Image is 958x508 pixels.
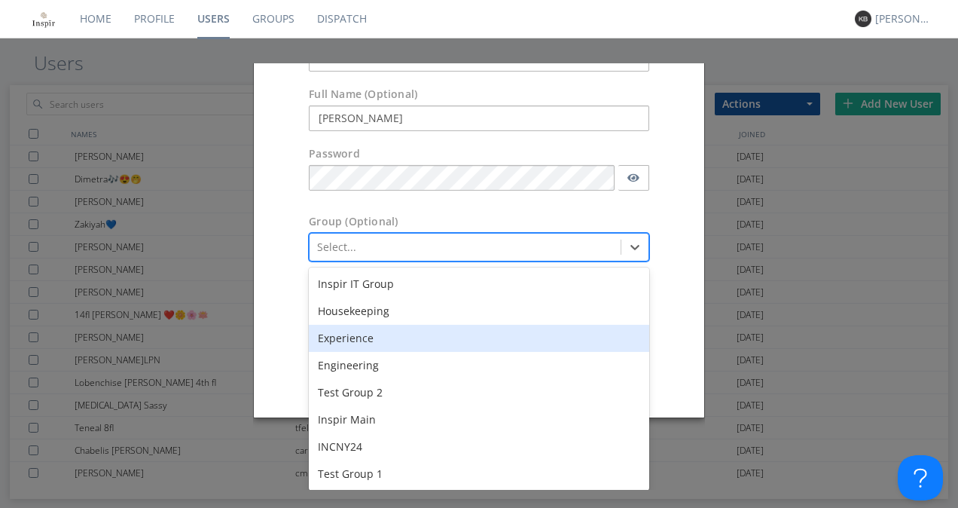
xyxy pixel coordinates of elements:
[309,325,649,352] div: Experience
[309,271,649,298] div: Inspir IT Group
[309,433,649,461] div: INCNY24
[309,461,649,488] div: Test Group 1
[30,5,57,32] img: ff256a24637843f88611b6364927a22a
[309,146,360,161] label: Password
[309,379,649,406] div: Test Group 2
[309,406,649,433] div: Inspir Main
[875,11,932,26] div: [PERSON_NAME]
[309,106,649,131] input: Julie Appleseed
[309,352,649,379] div: Engineering
[309,214,398,229] label: Group (Optional)
[309,87,417,102] label: Full Name (Optional)
[855,11,871,27] img: 373638.png
[309,298,649,325] div: Housekeeping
